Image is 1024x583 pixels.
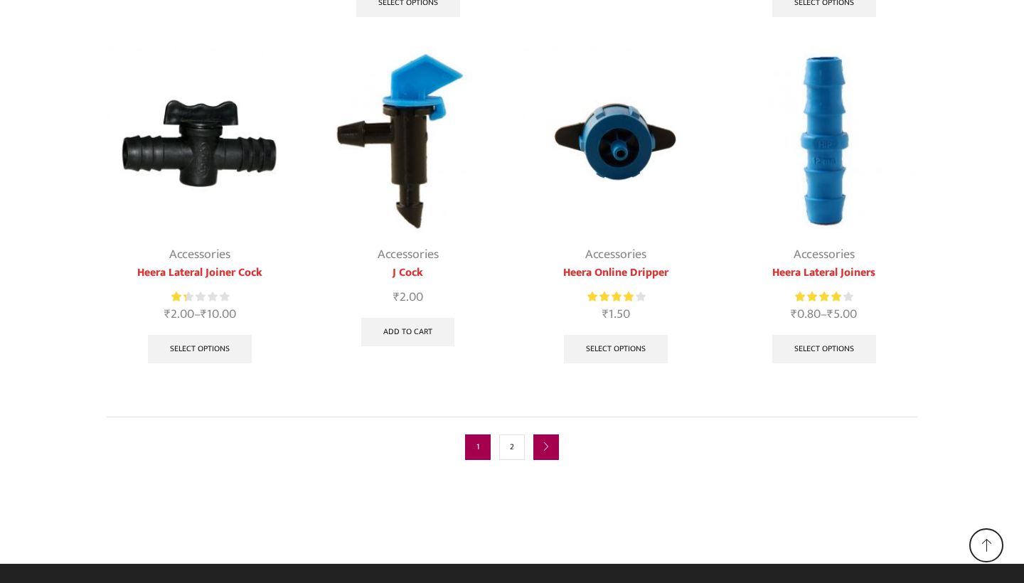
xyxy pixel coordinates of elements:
[795,289,853,304] div: Rated 4.00 out of 5
[587,289,636,304] span: Rated out of 5
[171,289,229,304] div: Rated 1.33 out of 5
[201,304,236,325] bdi: 10.00
[315,47,502,234] img: J-Cock
[164,304,194,325] bdi: 2.00
[772,335,876,363] a: Select options for “Heera Lateral Joiners”
[107,305,294,324] span: –
[164,304,171,325] span: ₹
[731,305,918,324] span: –
[393,287,400,308] span: ₹
[107,417,917,477] nav: Product Pagination
[171,289,187,304] span: Rated out of 5
[465,434,491,460] span: Page 1
[731,264,918,282] a: Heera Lateral Joiners
[827,304,857,325] bdi: 5.00
[602,304,630,325] bdi: 1.50
[201,304,207,325] span: ₹
[107,264,294,282] a: Heera Lateral Joiner Cock
[791,304,797,325] span: ₹
[499,434,525,460] a: Page 2
[378,244,439,265] a: Accessories
[795,289,841,304] span: Rated out of 5
[791,304,821,325] bdi: 0.80
[827,304,833,325] span: ₹
[107,47,294,234] img: Heera Lateral Joiner Cock
[794,244,855,265] a: Accessories
[602,304,609,325] span: ₹
[361,318,454,346] a: Add to cart: “J Cock”
[523,47,710,234] img: Heera Online Dripper
[169,244,230,265] a: Accessories
[587,289,645,304] div: Rated 4.20 out of 5
[315,264,502,282] a: J Cock
[148,335,252,363] a: Select options for “Heera Lateral Joiner Cock”
[393,287,423,308] bdi: 2.00
[731,47,918,234] img: heera lateral joiner
[585,244,646,265] a: Accessories
[564,335,668,363] a: Select options for “Heera Online Dripper”
[523,264,710,282] a: Heera Online Dripper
